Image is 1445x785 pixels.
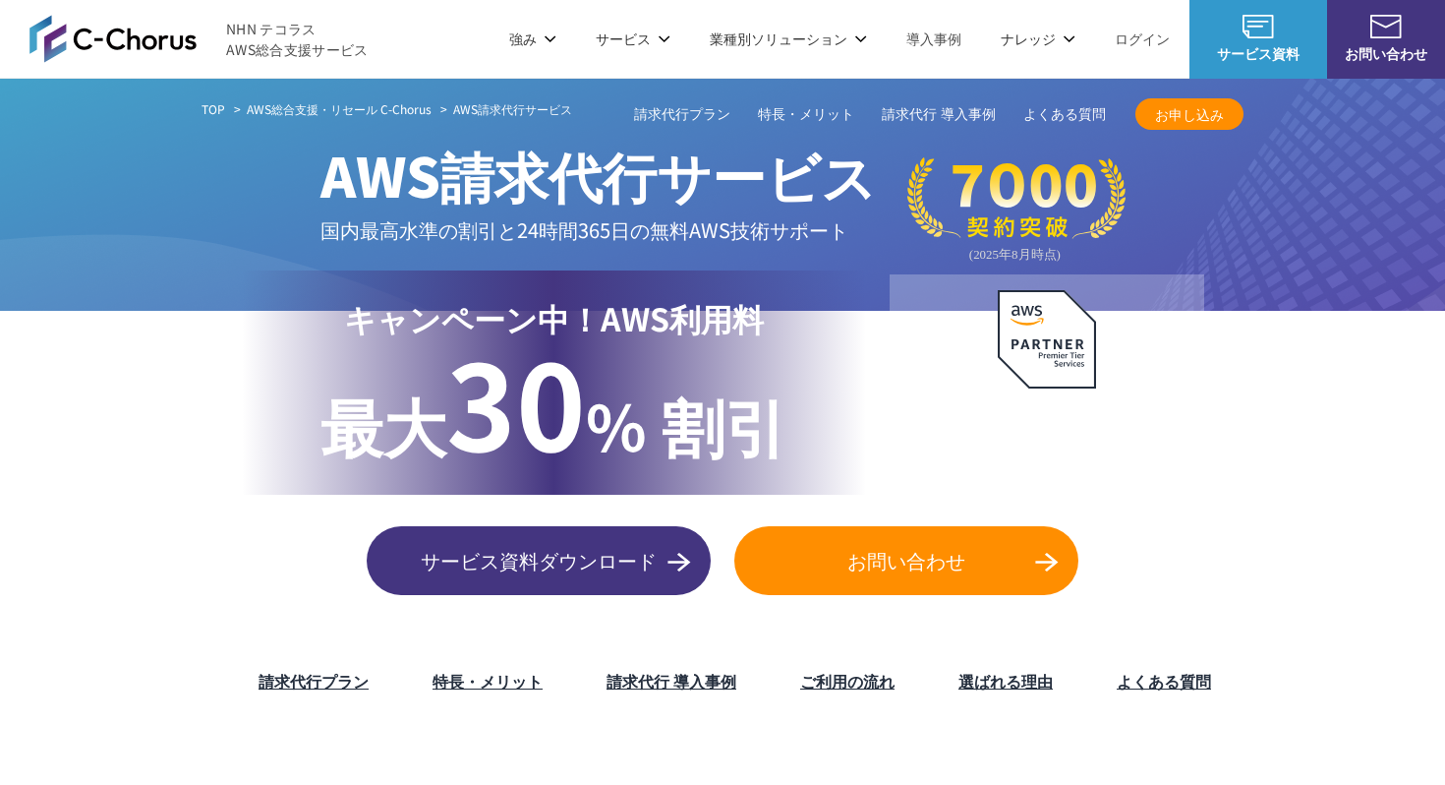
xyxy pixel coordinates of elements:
p: AWS最上位 プレミアティア サービスパートナー [957,400,1134,474]
span: サービス資料ダウンロード [367,546,711,575]
span: 最大 [320,379,446,469]
img: AWS総合支援サービス C-Chorus サービス資料 [1243,15,1274,38]
a: ログイン [1115,29,1170,49]
a: 選ばれる理由 [958,669,1053,693]
a: お申し込み [1135,98,1243,130]
a: 請求代行 導入事例 [607,669,736,693]
a: お問い合わせ [734,526,1078,595]
img: 契約件数 [907,157,1126,263]
a: 特長・メリット [433,669,543,693]
img: AWSプレミアティアサービスパートナー [998,290,1096,389]
a: よくある質問 [1117,669,1211,693]
span: AWS請求代行サービス [453,100,572,117]
a: AWS総合支援サービス C-Chorus NHN テコラスAWS総合支援サービス [29,15,369,62]
a: 請求代行プラン [634,104,730,125]
p: 強み [509,29,556,49]
a: サービス資料ダウンロード [367,526,711,595]
img: お問い合わせ [1370,15,1402,38]
a: 請求代行プラン [259,669,369,693]
span: お問い合わせ [734,546,1078,575]
span: お問い合わせ [1327,43,1445,64]
a: キャンペーン中！AWS利用料 最大30% 割引 [242,271,866,495]
a: TOP [202,100,225,118]
p: ナレッジ [1001,29,1075,49]
p: % 割引 [320,341,787,471]
a: 特長・メリット [758,104,854,125]
span: 30 [446,315,586,486]
img: AWS総合支援サービス C-Chorus [29,15,197,62]
a: よくある質問 [1023,104,1106,125]
p: 国内最高水準の割引と 24時間365日の無料AWS技術サポート [320,213,876,246]
span: NHN テコラス AWS総合支援サービス [226,19,369,60]
a: ご利用の流れ [800,669,895,693]
a: 導入事例 [906,29,961,49]
span: サービス資料 [1189,43,1327,64]
a: AWS総合支援・リセール C-Chorus [247,100,432,118]
p: キャンペーン中！AWS利用料 [320,294,787,341]
p: サービス [596,29,670,49]
span: AWS請求代行サービス [320,135,876,213]
p: 業種別ソリューション [710,29,867,49]
span: お申し込み [1135,104,1243,125]
a: 請求代行 導入事例 [882,104,996,125]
